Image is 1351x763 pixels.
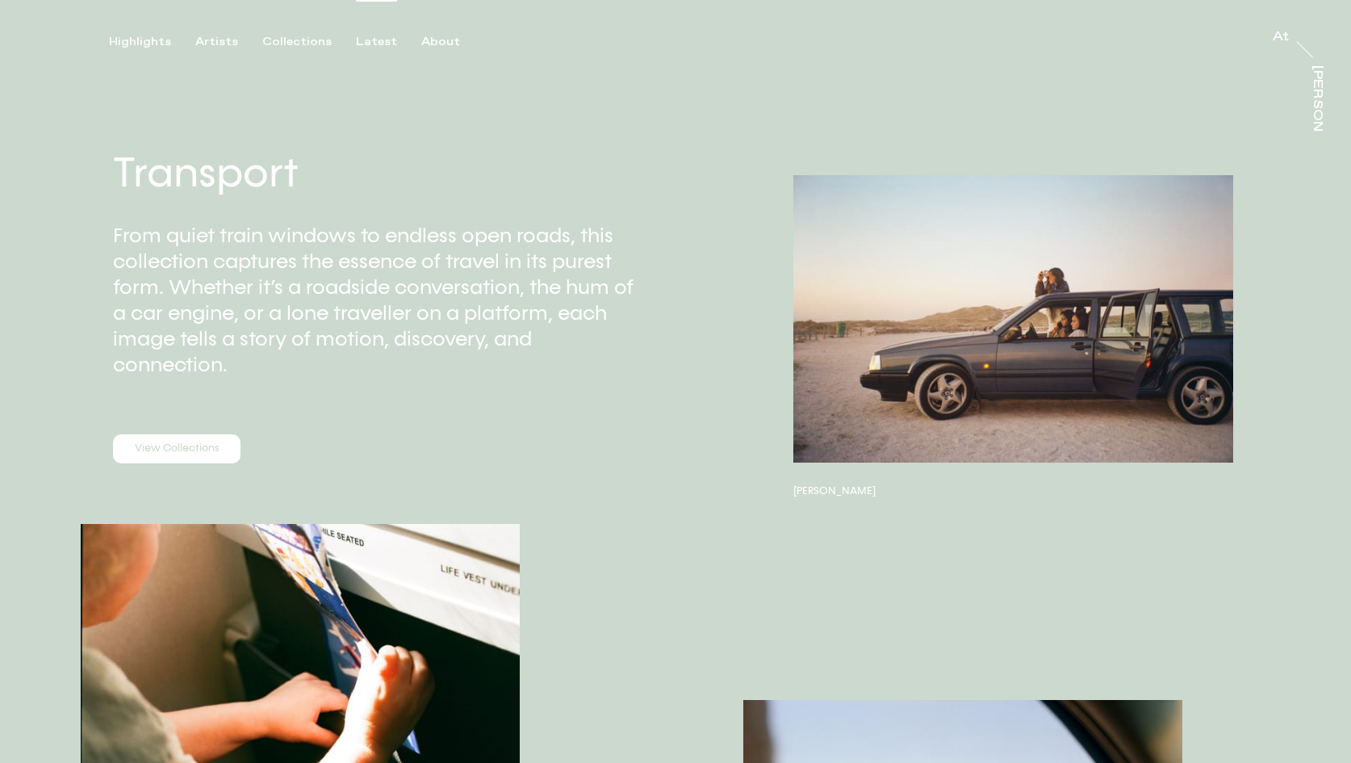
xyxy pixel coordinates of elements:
div: Highlights [109,35,171,49]
h3: [PERSON_NAME] [793,484,1232,497]
button: Collections [262,35,356,49]
button: Latest [356,35,421,49]
button: Artists [195,35,262,49]
a: View Collections [113,434,241,463]
h2: Transport [113,145,675,203]
button: Highlights [109,35,195,49]
a: [PERSON_NAME] [1307,65,1324,132]
div: About [421,35,460,49]
p: From quiet train windows to endless open roads, this collection captures the essence of travel in... [113,223,634,378]
div: [PERSON_NAME] [1311,65,1324,190]
div: Latest [356,35,397,49]
div: Collections [262,35,332,49]
button: About [421,35,484,49]
div: Artists [195,35,238,49]
a: At [1273,31,1289,47]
